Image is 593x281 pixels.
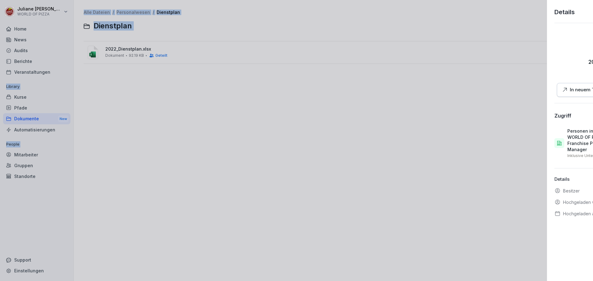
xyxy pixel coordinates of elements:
[554,113,571,119] div: Zugriff
[563,188,580,194] p: Besitzer
[554,7,575,17] p: Details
